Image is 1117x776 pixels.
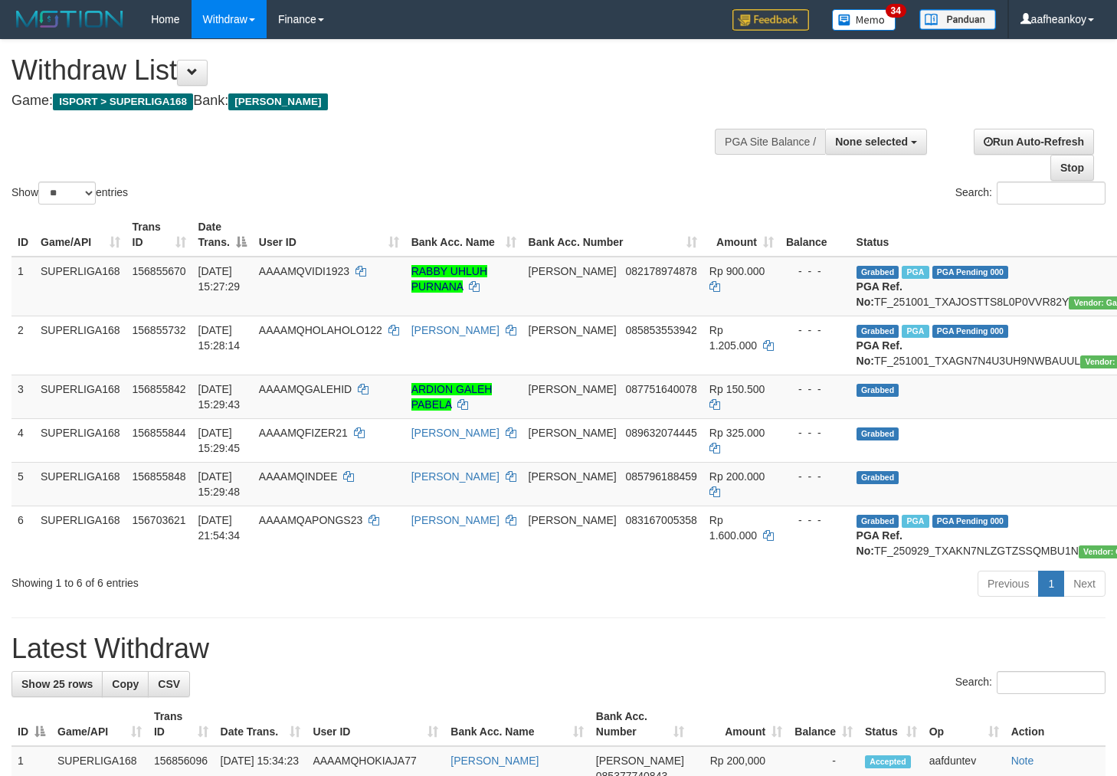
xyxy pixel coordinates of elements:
span: AAAAMQGALEHID [259,383,352,395]
span: Accepted [865,755,911,768]
span: CSV [158,678,180,690]
span: AAAAMQVIDI1923 [259,265,349,277]
th: ID: activate to sort column descending [11,702,51,746]
h1: Withdraw List [11,55,729,86]
span: Grabbed [857,325,899,338]
th: Op: activate to sort column ascending [923,702,1005,746]
span: [PERSON_NAME] [228,93,327,110]
span: [PERSON_NAME] [529,383,617,395]
span: Copy [112,678,139,690]
span: 156855848 [133,470,186,483]
td: SUPERLIGA168 [34,375,126,418]
span: Grabbed [857,384,899,397]
a: 1 [1038,571,1064,597]
div: - - - [786,264,844,279]
td: SUPERLIGA168 [34,506,126,565]
span: Grabbed [857,515,899,528]
a: ARDION GALEH PABELA [411,383,493,411]
div: - - - [786,469,844,484]
span: Marked by aafchhiseyha [902,515,929,528]
div: - - - [786,381,844,397]
h1: Latest Withdraw [11,634,1106,664]
span: [DATE] 15:29:43 [198,383,241,411]
h4: Game: Bank: [11,93,729,109]
a: [PERSON_NAME] [411,470,500,483]
a: CSV [148,671,190,697]
td: SUPERLIGA168 [34,257,126,316]
span: [DATE] 15:28:14 [198,324,241,352]
span: 156855842 [133,383,186,395]
span: [PERSON_NAME] [529,324,617,336]
span: [DATE] 21:54:34 [198,514,241,542]
th: Trans ID: activate to sort column ascending [126,213,192,257]
div: - - - [786,323,844,338]
span: Grabbed [857,427,899,440]
span: Copy 085796188459 to clipboard [625,470,696,483]
span: Rp 325.000 [709,427,765,439]
span: AAAAMQFIZER21 [259,427,348,439]
img: panduan.png [919,9,996,30]
th: Game/API: activate to sort column ascending [34,213,126,257]
span: Copy 085853553942 to clipboard [625,324,696,336]
label: Search: [955,671,1106,694]
a: Run Auto-Refresh [974,129,1094,155]
a: [PERSON_NAME] [411,514,500,526]
span: AAAAMQHOLAHOLO122 [259,324,382,336]
span: ISPORT > SUPERLIGA168 [53,93,193,110]
td: 5 [11,462,34,506]
th: Bank Acc. Name: activate to sort column ascending [444,702,590,746]
img: Button%20Memo.svg [832,9,896,31]
td: SUPERLIGA168 [34,418,126,462]
span: None selected [835,136,908,148]
th: User ID: activate to sort column ascending [253,213,405,257]
th: User ID: activate to sort column ascending [306,702,444,746]
a: Stop [1050,155,1094,181]
b: PGA Ref. No: [857,529,902,557]
span: [PERSON_NAME] [529,470,617,483]
a: Note [1011,755,1034,767]
span: Copy 083167005358 to clipboard [625,514,696,526]
span: 156703621 [133,514,186,526]
span: 156855844 [133,427,186,439]
span: Rp 200.000 [709,470,765,483]
span: PGA Pending [932,266,1009,279]
span: Rp 150.500 [709,383,765,395]
a: [PERSON_NAME] [450,755,539,767]
th: ID [11,213,34,257]
th: Bank Acc. Number: activate to sort column ascending [522,213,703,257]
th: Amount: activate to sort column ascending [690,702,788,746]
td: SUPERLIGA168 [34,316,126,375]
span: [DATE] 15:29:45 [198,427,241,454]
span: [DATE] 15:27:29 [198,265,241,293]
span: [PERSON_NAME] [529,427,617,439]
button: None selected [825,129,927,155]
div: - - - [786,425,844,440]
th: Date Trans.: activate to sort column descending [192,213,253,257]
span: Show 25 rows [21,678,93,690]
b: PGA Ref. No: [857,339,902,367]
td: SUPERLIGA168 [34,462,126,506]
span: Rp 900.000 [709,265,765,277]
a: Previous [978,571,1039,597]
img: MOTION_logo.png [11,8,128,31]
th: Action [1005,702,1106,746]
span: [PERSON_NAME] [596,755,684,767]
span: PGA Pending [932,325,1009,338]
td: 6 [11,506,34,565]
span: Copy 082178974878 to clipboard [625,265,696,277]
th: Balance [780,213,850,257]
span: [DATE] 15:29:48 [198,470,241,498]
td: 3 [11,375,34,418]
a: Show 25 rows [11,671,103,697]
input: Search: [997,671,1106,694]
span: Copy 089632074445 to clipboard [625,427,696,439]
span: Rp 1.600.000 [709,514,757,542]
label: Show entries [11,182,128,205]
span: Rp 1.205.000 [709,324,757,352]
a: Next [1063,571,1106,597]
td: 1 [11,257,34,316]
img: Feedback.jpg [732,9,809,31]
span: Copy 087751640078 to clipboard [625,383,696,395]
th: Balance: activate to sort column ascending [788,702,859,746]
span: 156855732 [133,324,186,336]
